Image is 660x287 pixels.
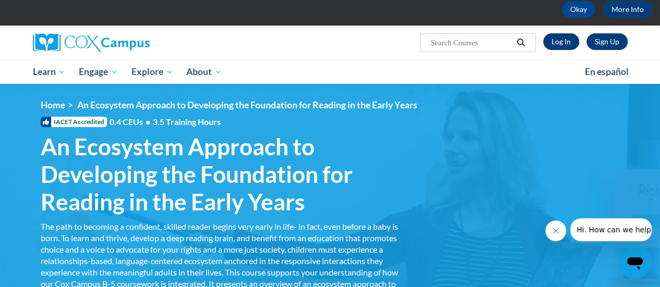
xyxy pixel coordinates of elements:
iframe: Message from company [570,218,652,241]
span: An Ecosystem Approach to Developing the Foundation for Reading in the Early Years [41,133,401,215]
a: Explore [125,60,180,84]
img: Cox Campus [33,33,150,52]
iframe: Close message [545,220,566,241]
span: IACET Accredited [41,117,107,127]
span: Engage [79,66,118,78]
input: Search Courses [429,36,513,49]
span: En español [585,66,629,77]
a: Engage [72,60,125,84]
a: Cox Campus [33,33,221,52]
button: Search [513,36,529,49]
a: Log In [543,33,579,50]
a: Learn [26,60,73,84]
a: Register [586,33,628,50]
span: An Ecosystem Approach to Developing the Foundation for Reading in the Early Years [77,99,417,110]
div: Main menu [25,60,635,84]
a: En español [578,61,635,83]
button: Okay [562,1,595,18]
span: About [186,66,222,78]
iframe: Button to launch messaging window [618,245,652,279]
a: About [179,60,229,84]
span: 3.5 Training Hours [153,117,221,127]
span: • [146,117,150,127]
a: Home [41,99,65,110]
span: 0.4 CEUs [110,116,221,128]
span: Explore [131,66,173,78]
span: Learn [32,66,65,78]
span: Hi. How can we help? [6,7,85,16]
a: More Info [603,1,652,18]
